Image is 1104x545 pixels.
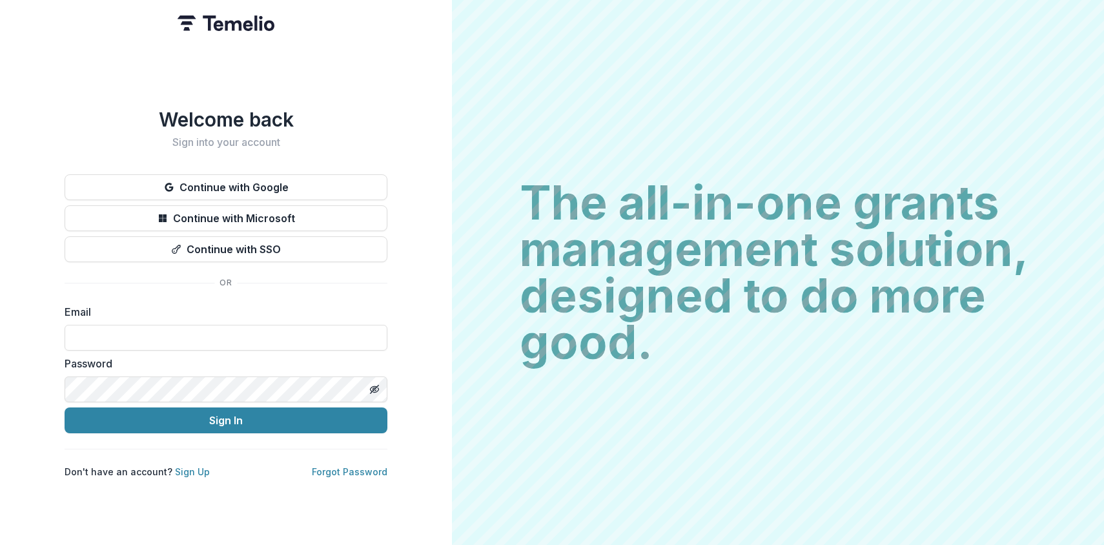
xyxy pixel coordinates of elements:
[65,236,387,262] button: Continue with SSO
[65,174,387,200] button: Continue with Google
[65,108,387,131] h1: Welcome back
[178,15,274,31] img: Temelio
[65,205,387,231] button: Continue with Microsoft
[364,379,385,400] button: Toggle password visibility
[65,304,380,320] label: Email
[65,465,210,478] p: Don't have an account?
[312,466,387,477] a: Forgot Password
[65,136,387,149] h2: Sign into your account
[65,356,380,371] label: Password
[65,407,387,433] button: Sign In
[175,466,210,477] a: Sign Up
